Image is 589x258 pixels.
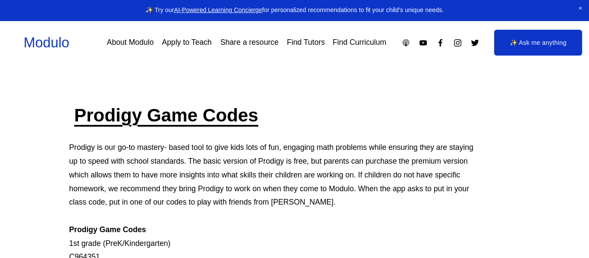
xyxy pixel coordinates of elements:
[287,35,325,50] a: Find Tutors
[419,38,428,47] a: YouTube
[74,105,258,125] a: Prodigy Game Codes
[436,38,445,47] a: Facebook
[401,38,410,47] a: Apple Podcasts
[470,38,479,47] a: Twitter
[69,225,146,234] strong: Prodigy Game Codes
[162,35,212,50] a: Apply to Teach
[24,35,69,50] a: Modulo
[494,30,582,56] a: ✨ Ask me anything
[220,35,279,50] a: Share a resource
[453,38,462,47] a: Instagram
[174,6,262,13] a: AI-Powered Learning Concierge
[333,35,386,50] a: Find Curriculum
[107,35,154,50] a: About Modulo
